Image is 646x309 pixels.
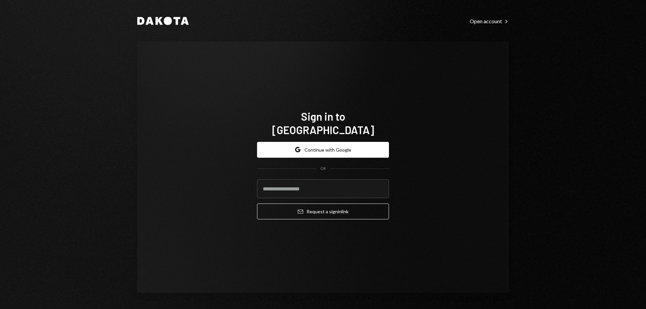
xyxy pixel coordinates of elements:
a: Open account [470,17,509,25]
div: Open account [470,18,509,25]
div: OR [320,166,326,172]
button: Request a signinlink [257,204,389,219]
h1: Sign in to [GEOGRAPHIC_DATA] [257,110,389,136]
button: Continue with Google [257,142,389,158]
